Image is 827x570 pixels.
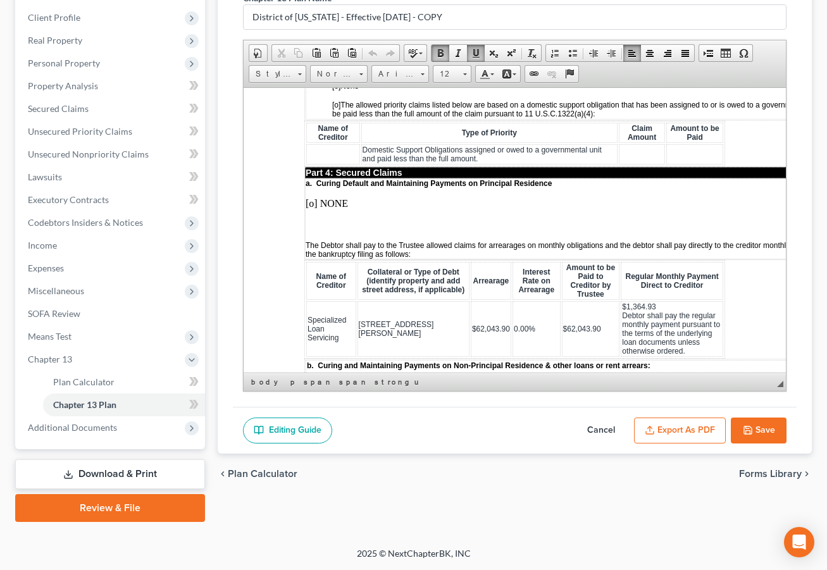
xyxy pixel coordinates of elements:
strong: Part 4: Secured Claims [62,80,159,90]
span: Name of Creditor [75,36,104,54]
a: Unlink [543,66,561,82]
span: [o] [89,13,97,22]
a: body element [249,376,287,388]
a: Document Properties [249,45,267,61]
i: chevron_right [802,469,812,479]
a: Increase Indent [602,45,620,61]
span: Lawsuits [28,171,62,182]
button: Export as PDF [634,418,726,444]
a: Normal [310,65,368,83]
a: p element [288,376,300,388]
span: Interest Rate on Arrearage [275,180,311,206]
a: Table [717,45,735,61]
a: u element [412,376,420,388]
a: 12 [433,65,471,83]
a: Review & File [15,494,205,522]
a: Align Right [659,45,676,61]
span: Client Profile [28,12,80,23]
a: Link [525,66,543,82]
span: Arial [372,66,416,82]
span: Income [28,240,57,251]
span: Miscellaneous [28,285,84,296]
a: span element [301,376,335,388]
span: Type of Priority [218,40,273,49]
a: Bold [432,45,449,61]
p: [o] NONE [62,110,617,121]
div: Open Intercom Messenger [784,527,814,557]
span: Executory Contracts [28,194,109,205]
strong: b. Curing and Maintaining Payments on Non-Principal Residence & other loans or rent arrears: [63,273,407,282]
a: Insert/Remove Numbered List [546,45,564,61]
a: Text Color [476,66,498,82]
a: Italic [449,45,467,61]
span: Property Analysis [28,80,98,91]
span: Plan Calculator [228,469,297,479]
a: Undo [364,45,382,61]
button: Forms Library chevron_right [739,469,812,479]
button: Save [731,418,787,444]
a: Insert/Remove Bulleted List [564,45,581,61]
span: Additional Documents [28,422,117,433]
span: Amount to be Paid to Creditor by Trustee [323,175,371,211]
a: strong element [372,376,411,388]
input: Enter name... [244,5,786,29]
a: Redo [382,45,399,61]
a: Decrease Indent [585,45,602,61]
span: Codebtors Insiders & Notices [28,217,143,228]
a: Paste as plain text [325,45,343,61]
a: Copy [290,45,308,61]
a: Unsecured Nonpriority Claims [18,143,205,166]
button: chevron_left Plan Calculator [218,469,297,479]
span: Claim Amount [384,36,413,54]
span: Regular Monthly Payment Direct to Creditor [382,184,475,202]
a: Justify [676,45,694,61]
a: Download & Print [15,459,205,489]
span: $62,043.90 [228,237,266,245]
a: Insert Special Character [735,45,752,61]
span: Personal Property [28,58,100,68]
span: Name of Creditor [73,184,103,202]
span: Amount to be Paid [426,36,475,54]
a: Subscript [485,45,502,61]
a: Background Color [498,66,520,82]
span: Secured Claims [28,103,89,114]
span: 12 [433,66,459,82]
a: Styles [249,65,306,83]
i: chevron_left [218,469,228,479]
span: Chapter 13 [28,354,72,364]
span: Arrearage [230,189,266,197]
span: Real Property [28,35,82,46]
span: Domestic Support Obligations assigned or owed to a governmental unit and paid less than the full ... [119,58,358,75]
a: Unsecured Priority Claims [18,120,205,143]
span: [STREET_ADDRESS][PERSON_NAME] [115,232,190,250]
a: Paste from Word [343,45,361,61]
span: The Debtor shall pay to the Trustee allowed claims for arrearages on monthly obligations and the ... [62,153,616,171]
a: Chapter 13 Plan [43,393,205,416]
span: Chapter 13 Plan [53,399,116,410]
a: Anchor [561,66,578,82]
a: SOFA Review [18,302,205,325]
a: Remove Format [523,45,541,61]
span: Expenses [28,263,64,273]
span: The allowed priority claims listed below are based on a domestic support obligation that has been... [89,13,606,30]
a: Arial [371,65,429,83]
span: SOFA Review [28,308,80,319]
span: Unsecured Priority Claims [28,126,132,137]
a: Paste [308,45,325,61]
span: $1,364.93 Debtor shall pay the regular monthly payment pursuant to the terms of the underlying lo... [378,214,476,268]
a: Editing Guide [243,418,332,444]
span: Specialized Loan Servicing [64,228,103,254]
span: Collateral or Type of Debt (identify property and add street address, if applicable) [118,180,221,206]
span: Forms Library [739,469,802,479]
a: span element [337,376,371,388]
a: Superscript [502,45,520,61]
span: Plan Calculator [53,376,115,387]
span: Unsecured Nonpriority Claims [28,149,149,159]
div: 2025 © NextChapterBK, INC [53,547,774,570]
a: Secured Claims [18,97,205,120]
span: Means Test [28,331,72,342]
strong: a. Curing Default and Maintaining Payments on Principal Residence [62,91,308,100]
a: Underline [467,45,485,61]
span: Styles [249,66,294,82]
a: Property Analysis [18,75,205,97]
